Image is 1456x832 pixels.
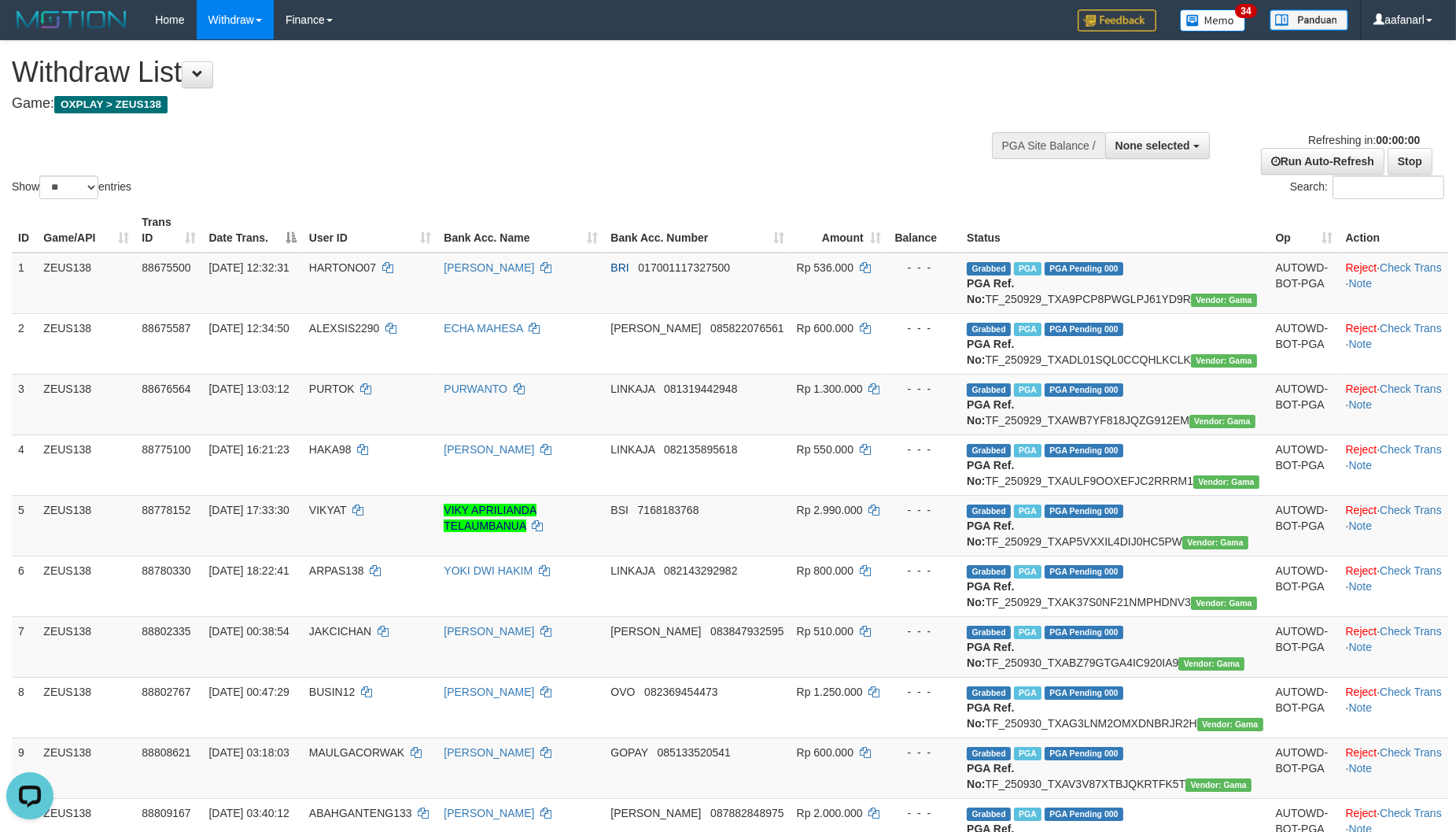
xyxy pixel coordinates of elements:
span: Rp 2.990.000 [797,504,863,516]
span: PGA Pending [1045,565,1123,579]
input: Search: [1333,176,1444,199]
b: PGA Ref. No: [967,762,1014,790]
td: 9 [12,738,37,798]
h1: Withdraw List [12,57,955,88]
a: [PERSON_NAME] [444,686,534,698]
td: AUTOWD-BOT-PGA [1270,616,1340,677]
div: - - - [894,623,954,639]
span: Copy 087882848975 to clipboard [710,807,783,819]
td: 3 [12,374,37,434]
span: MAULGACORWAK [309,746,404,759]
span: Copy 082135895618 to clipboard [664,443,737,456]
span: 88809167 [142,807,190,819]
span: 88802767 [142,686,190,698]
label: Search: [1290,176,1444,199]
span: Rp 600.000 [797,322,853,335]
div: - - - [894,805,954,821]
span: ABAHGANTENG133 [309,807,412,819]
span: 88780330 [142,564,190,577]
span: Vendor URL: https://trx31.1velocity.biz [1191,294,1257,307]
span: Grabbed [967,383,1011,397]
span: Rp 1.300.000 [797,383,863,395]
span: Rp 536.000 [797,261,853,274]
a: Check Trans [1380,564,1442,577]
span: Grabbed [967,747,1011,760]
td: ZEUS138 [37,677,135,738]
span: Rp 510.000 [797,625,853,638]
span: OXPLAY > ZEUS138 [54,96,168,113]
a: Reject [1346,746,1377,759]
td: 5 [12,495,37,556]
span: Copy 082369454473 to clipboard [644,686,717,698]
a: Check Trans [1380,807,1442,819]
td: TF_250930_TXAV3V87XTBJQKRTFK5T [960,738,1269,798]
a: VIKY APRILIANDA TELAUMBANUA [444,504,536,532]
span: Copy 082143292982 to clipboard [664,564,737,577]
a: Check Trans [1380,443,1442,456]
a: YOKI DWI HAKIM [444,564,533,577]
span: Vendor URL: https://trx31.1velocity.biz [1182,536,1248,549]
a: [PERSON_NAME] [444,625,534,638]
span: PGA Pending [1045,686,1123,700]
a: Reject [1346,261,1377,274]
td: 2 [12,313,37,374]
span: [DATE] 18:22:41 [208,564,289,577]
b: PGA Ref. No: [967,580,1014,608]
td: · · [1340,616,1448,677]
span: Marked by aafpengsreynich [1014,323,1041,336]
td: TF_250929_TXADL01SQL0CCQHLKCLK [960,313,1269,374]
td: AUTOWD-BOT-PGA [1270,677,1340,738]
span: Rp 600.000 [797,746,853,759]
span: Refreshing in: [1308,134,1420,146]
span: OVO [610,686,635,698]
span: Grabbed [967,262,1011,275]
button: Open LiveChat chat widget [6,6,53,54]
th: Date Trans.: activate to sort column descending [202,208,302,253]
a: Note [1348,580,1372,593]
span: [DATE] 16:21:23 [208,443,289,456]
span: 88675500 [142,261,190,274]
span: Copy 081319442948 to clipboard [664,383,737,395]
th: Bank Acc. Number: activate to sort column ascending [604,208,790,253]
td: ZEUS138 [37,434,135,495]
span: BSI [610,504,628,516]
label: Show entries [12,176,131,199]
td: TF_250930_TXAG3LNM2OMXDNBRJR2H [960,677,1269,738]
span: 34 [1235,4,1256,18]
div: - - - [894,381,954,397]
td: ZEUS138 [37,313,135,374]
a: Check Trans [1380,625,1442,638]
span: [PERSON_NAME] [610,322,701,335]
a: Note [1348,762,1372,775]
span: Copy 7168183768 to clipboard [638,504,699,516]
td: · · [1340,677,1448,738]
a: Check Trans [1380,504,1442,516]
a: Reject [1346,504,1377,516]
span: 88778152 [142,504,190,516]
a: Note [1348,520,1372,532]
td: TF_250929_TXAULF9OOXEFJC2RRRM1 [960,434,1269,495]
td: ZEUS138 [37,374,135,434]
div: - - - [894,320,954,336]
td: TF_250929_TXAK37S0NF21NMPHDNV3 [960,556,1269,616]
a: ECHA MAHESA [444,322,522,335]
a: Reject [1346,807,1377,819]
span: Grabbed [967,686,1011,700]
span: BUSIN12 [309,686,355,698]
div: - - - [894,260,954,275]
td: TF_250929_TXAP5VXXIL4DIJ0HC5PW [960,495,1269,556]
b: PGA Ref. No: [967,338,1014,366]
td: TF_250929_TXAWB7YF818JQZG912EM [960,374,1269,434]
td: TF_250930_TXABZ79GTGA4IC920IA9 [960,616,1269,677]
td: · · [1340,434,1448,495]
b: PGA Ref. No: [967,701,1014,730]
th: Op: activate to sort column ascending [1270,208,1340,253]
a: Reject [1346,322,1377,335]
b: PGA Ref. No: [967,277,1014,305]
td: · · [1340,313,1448,374]
td: TF_250929_TXA9PCP8PWGLPJ61YD9R [960,253,1269,314]
span: HAKA98 [309,443,352,456]
a: PURWANTO [444,383,507,395]
span: PGA Pending [1045,444,1123,457]
span: Marked by aaftrukkakada [1014,262,1041,275]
